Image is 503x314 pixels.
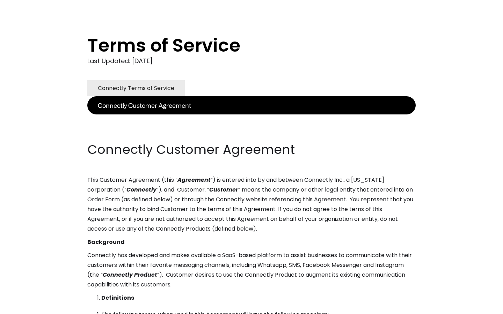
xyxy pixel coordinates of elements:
[7,301,42,312] aside: Language selected: English
[87,35,388,56] h1: Terms of Service
[87,175,416,234] p: This Customer Agreement (this “ ”) is entered into by and between Connectly Inc., a [US_STATE] co...
[98,83,174,93] div: Connectly Terms of Service
[209,186,238,194] em: Customer
[87,56,416,66] div: Last Updated: [DATE]
[177,176,211,184] em: Agreement
[87,238,125,246] strong: Background
[103,271,157,279] em: Connectly Product
[87,141,416,158] h2: Connectly Customer Agreement
[98,100,191,110] div: Connectly Customer Agreement
[87,251,416,290] p: Connectly has developed and makes available a SaaS-based platform to assist businesses to communi...
[101,294,134,302] strong: Definitions
[126,186,156,194] em: Connectly
[87,128,416,137] p: ‍
[87,114,416,124] p: ‍
[14,302,42,312] ul: Language list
